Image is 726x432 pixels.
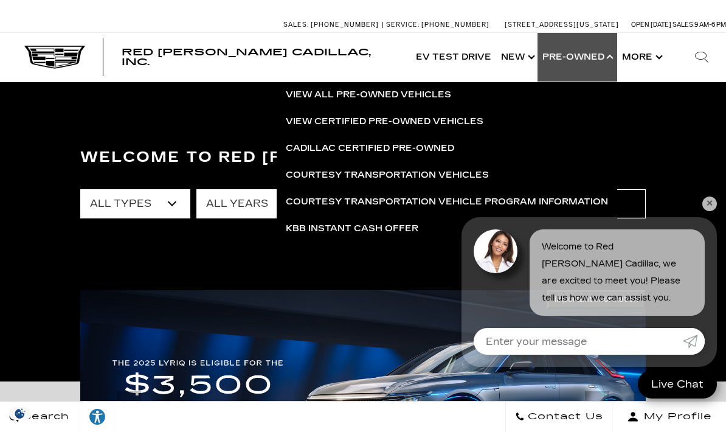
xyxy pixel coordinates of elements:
[694,21,726,29] span: 9 AM-6 PM
[277,135,617,162] a: Cadillac Certified Pre-Owned
[6,407,34,420] section: Click to Open Cookie Consent Modal
[411,33,496,82] a: EV Test Drive
[613,402,726,432] button: Open user profile menu
[538,33,617,82] a: Pre-Owned
[283,21,382,28] a: Sales: [PHONE_NUMBER]
[638,370,717,399] a: Live Chat
[283,21,309,29] span: Sales:
[631,21,671,29] span: Open [DATE]
[505,21,619,29] a: [STREET_ADDRESS][US_STATE]
[79,408,116,426] div: Explore your accessibility options
[19,408,69,425] span: Search
[585,391,609,428] div: Next
[24,46,85,69] img: Cadillac Dark Logo with Cadillac White Text
[277,162,617,189] a: Courtesy Transportation Vehicles
[122,46,371,68] span: Red [PERSON_NAME] Cadillac, Inc.
[386,21,420,29] span: Service:
[677,33,726,82] div: Search
[530,229,705,316] div: Welcome to Red [PERSON_NAME] Cadillac, we are excited to meet you! Please tell us how we can assi...
[474,328,683,355] input: Enter your message
[80,145,646,170] h3: Welcome to Red [PERSON_NAME] Cadillac, Inc.
[122,47,399,67] a: Red [PERSON_NAME] Cadillac, Inc.
[645,377,710,391] span: Live Chat
[117,391,141,428] div: Previous
[525,408,603,425] span: Contact Us
[6,407,34,420] img: Opt-Out Icon
[277,189,617,215] a: Courtesy Transportation Vehicle Program Information
[672,21,694,29] span: Sales:
[277,108,617,135] a: View Certified Pre-Owned Vehicles
[496,33,538,82] a: New
[617,33,665,82] button: More
[474,229,517,273] img: Agent profile photo
[683,328,705,355] a: Submit
[382,21,493,28] a: Service: [PHONE_NUMBER]
[277,215,617,242] a: KBB Instant Cash Offer
[196,189,306,218] select: Filter by year
[311,21,379,29] span: [PHONE_NUMBER]
[639,408,712,425] span: My Profile
[505,402,613,432] a: Contact Us
[421,21,489,29] span: [PHONE_NUMBER]
[277,82,617,108] a: View All Pre-Owned Vehicles
[79,402,116,432] a: Explore your accessibility options
[80,189,190,218] select: Filter by type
